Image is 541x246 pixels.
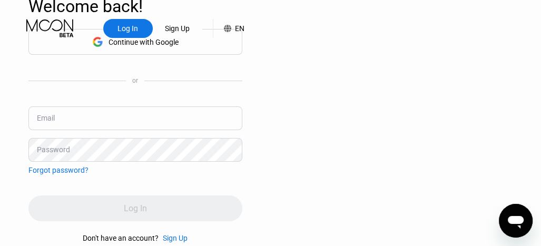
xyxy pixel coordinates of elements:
div: or [132,77,138,84]
div: Sign Up [159,234,188,242]
div: Sign Up [153,19,202,38]
div: Password [37,145,70,154]
div: Sign Up [163,234,188,242]
div: Forgot password? [28,166,88,174]
div: Email [37,114,55,122]
div: EN [213,19,244,38]
div: Don't have an account? [83,234,159,242]
div: Continue with Google [109,38,179,46]
div: EN [235,24,244,33]
iframe: Button to launch messaging window [499,204,533,238]
div: Log In [103,19,153,38]
div: Log In [116,23,139,34]
div: Sign Up [164,23,191,34]
div: Continue with Google [28,29,242,55]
